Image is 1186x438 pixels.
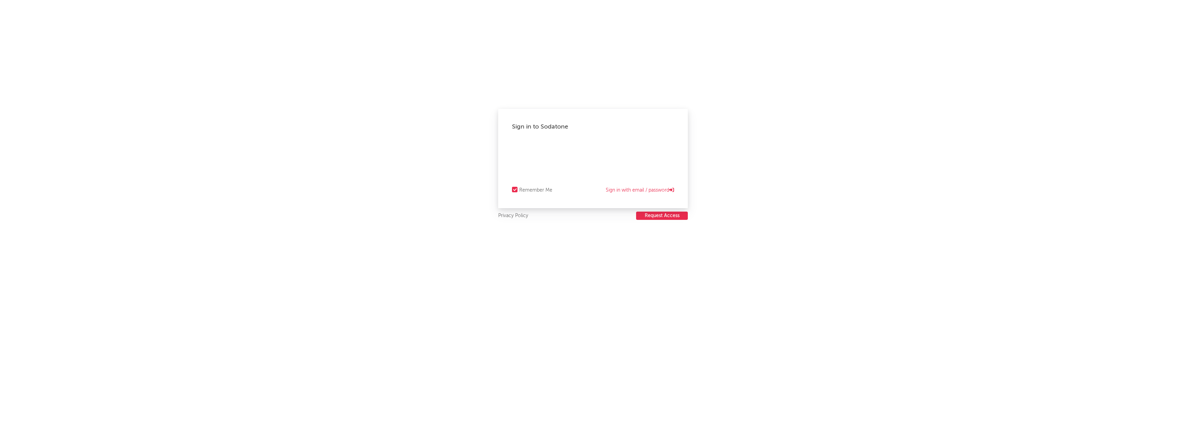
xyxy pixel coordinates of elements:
[519,186,552,194] div: Remember Me
[636,212,688,220] button: Request Access
[606,186,674,194] a: Sign in with email / password
[512,123,674,131] div: Sign in to Sodatone
[498,212,528,220] a: Privacy Policy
